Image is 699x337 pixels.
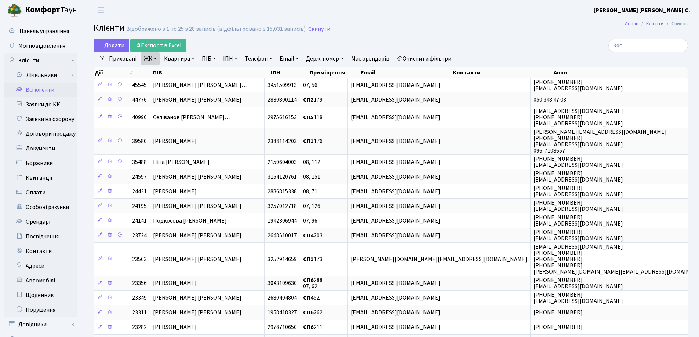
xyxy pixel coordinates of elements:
a: Очистити фільтри [394,52,454,65]
span: [EMAIL_ADDRESS][DOMAIN_NAME] [351,323,440,331]
span: Клієнти [94,22,124,34]
a: Експорт в Excel [130,39,186,52]
span: [EMAIL_ADDRESS][DOMAIN_NAME] [351,81,440,89]
a: Оплати [4,185,77,200]
span: [EMAIL_ADDRESS][DOMAIN_NAME] [351,309,440,317]
a: Email [277,52,302,65]
span: [PERSON_NAME] [153,279,197,287]
span: 3257012718 [267,202,297,210]
span: [PHONE_NUMBER] [534,309,583,317]
span: [PERSON_NAME] [153,187,197,195]
span: [EMAIL_ADDRESS][DOMAIN_NAME] [351,96,440,104]
span: 23311 [132,309,147,317]
span: 173 [303,255,323,263]
b: [PERSON_NAME] [PERSON_NAME] С. [594,6,690,14]
b: СП6 [303,309,314,317]
span: [EMAIL_ADDRESS][DOMAIN_NAME] [351,158,440,166]
span: 07, 126 [303,202,320,210]
a: Клієнти [646,20,664,28]
span: 24141 [132,217,147,225]
span: Панель управління [19,27,69,35]
span: [PHONE_NUMBER] [EMAIL_ADDRESS][DOMAIN_NAME] [534,276,623,290]
th: Контакти [452,67,553,78]
span: 1958418327 [267,309,297,317]
nav: breadcrumb [614,16,699,32]
span: [PHONE_NUMBER] [EMAIL_ADDRESS][DOMAIN_NAME] [534,184,623,198]
span: 07, 56 [303,81,317,89]
button: Переключити навігацію [92,4,110,16]
b: СП2 [303,96,314,104]
li: Список [664,20,688,28]
span: 23563 [132,255,147,263]
b: СП4 [303,231,314,239]
span: [EMAIL_ADDRESS][DOMAIN_NAME] [PHONE_NUMBER] [EMAIL_ADDRESS][DOMAIN_NAME] [534,107,623,128]
span: [EMAIL_ADDRESS][DOMAIN_NAME] [351,137,440,145]
span: Піта [PERSON_NAME] [153,158,210,166]
a: Орендарі [4,215,77,229]
span: 2830800114 [267,96,297,104]
span: 40990 [132,113,147,121]
a: Контакти [4,244,77,259]
span: 52 [303,294,320,302]
span: [EMAIL_ADDRESS][DOMAIN_NAME] [351,279,440,287]
th: ІПН [270,67,309,78]
b: Комфорт [25,4,60,16]
span: 07, 96 [303,217,317,225]
a: Документи [4,141,77,156]
span: 2975616153 [267,113,297,121]
span: 1942306944 [267,217,297,225]
span: 08, 71 [303,187,317,195]
span: 24597 [132,173,147,181]
span: 23349 [132,294,147,302]
a: Адреси [4,259,77,273]
b: СП6 [303,276,314,284]
span: [PHONE_NUMBER] [EMAIL_ADDRESS][DOMAIN_NAME] [534,78,623,92]
a: Лічильники [8,68,77,83]
span: 3252914659 [267,255,297,263]
a: Автомобілі [4,273,77,288]
span: Таун [25,4,77,17]
span: Подкосова [PERSON_NAME] [153,217,227,225]
span: 3451509913 [267,81,297,89]
span: [PERSON_NAME] [PERSON_NAME] [153,231,241,239]
span: [PERSON_NAME] [PERSON_NAME] [153,309,241,317]
a: Всі клієнти [4,83,77,97]
span: 35488 [132,158,147,166]
span: [PHONE_NUMBER] [EMAIL_ADDRESS][DOMAIN_NAME] [534,155,623,169]
img: logo.png [7,3,22,18]
span: [PERSON_NAME] [PERSON_NAME] [153,202,241,210]
a: Має орендарів [348,52,392,65]
a: Заявки на охорону [4,112,77,127]
span: [EMAIL_ADDRESS][DOMAIN_NAME] [351,113,440,121]
span: 24431 [132,187,147,195]
span: 2648510017 [267,231,297,239]
span: 211 [303,323,323,331]
a: Квитанції [4,171,77,185]
span: 2680404804 [267,294,297,302]
a: Скинути [308,26,330,33]
a: ІПН [220,52,240,65]
a: Приховані [106,52,139,65]
a: ЖК [141,52,160,65]
span: [EMAIL_ADDRESS][DOMAIN_NAME] [351,217,440,225]
span: [PERSON_NAME] [153,323,197,331]
b: СП1 [303,255,314,263]
span: 2978710650 [267,323,297,331]
span: [EMAIL_ADDRESS][DOMAIN_NAME] [351,173,440,181]
span: [PERSON_NAME] [PERSON_NAME] [153,96,241,104]
a: Admin [625,20,638,28]
span: 262 [303,309,323,317]
span: 203 [303,231,323,239]
a: Довідники [4,317,77,332]
div: Відображено з 1 по 25 з 28 записів (відфільтровано з 15,031 записів). [126,26,307,33]
th: ПІБ [152,67,270,78]
span: [PERSON_NAME] [PERSON_NAME] [153,294,241,302]
span: [EMAIL_ADDRESS][DOMAIN_NAME] [351,231,440,239]
span: 118 [303,113,323,121]
a: [PERSON_NAME] [PERSON_NAME] С. [594,6,690,15]
b: СП1 [303,137,314,145]
span: 3043109630 [267,279,297,287]
a: Щоденник [4,288,77,303]
b: СП5 [303,113,314,121]
span: 288 07, 62 [303,276,323,290]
